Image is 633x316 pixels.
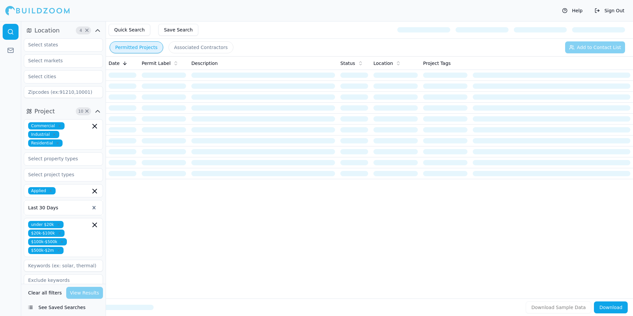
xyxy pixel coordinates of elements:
[28,187,56,194] span: Applied
[28,122,65,130] span: Commercial
[373,60,393,67] span: Location
[28,238,67,245] span: $100k-$500k
[84,29,89,32] span: Clear Location filters
[24,274,103,286] input: Exclude keywords
[84,110,89,113] span: Clear Project filters
[559,5,586,16] button: Help
[169,41,233,53] button: Associated Contractors
[591,5,628,16] button: Sign Out
[24,55,94,67] input: Select markets
[26,287,64,299] button: Clear all filters
[34,107,55,116] span: Project
[34,26,60,35] span: Location
[158,24,198,36] button: Save Search
[28,230,65,237] span: $20k-$100k
[340,60,355,67] span: Status
[77,108,84,115] span: 10
[24,260,103,272] input: Keywords (ex: solar, thermal)
[24,39,94,51] input: Select states
[109,24,150,36] button: Quick Search
[28,139,63,147] span: Residential
[191,60,218,67] span: Description
[28,131,59,138] span: Industrial
[423,60,451,67] span: Project Tags
[24,71,94,82] input: Select cities
[24,153,94,165] input: Select property types
[110,41,163,53] button: Permitted Projects
[24,25,103,36] button: Location4Clear Location filters
[24,106,103,117] button: Project10Clear Project filters
[28,221,64,228] span: under $20k
[24,86,103,98] input: Zipcodes (ex:91210,10001)
[28,247,64,254] span: $500k-$2m
[24,301,103,313] button: See Saved Searches
[109,60,120,67] span: Date
[24,169,94,181] input: Select project types
[594,301,628,313] button: Download
[142,60,170,67] span: Permit Label
[77,27,84,34] span: 4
